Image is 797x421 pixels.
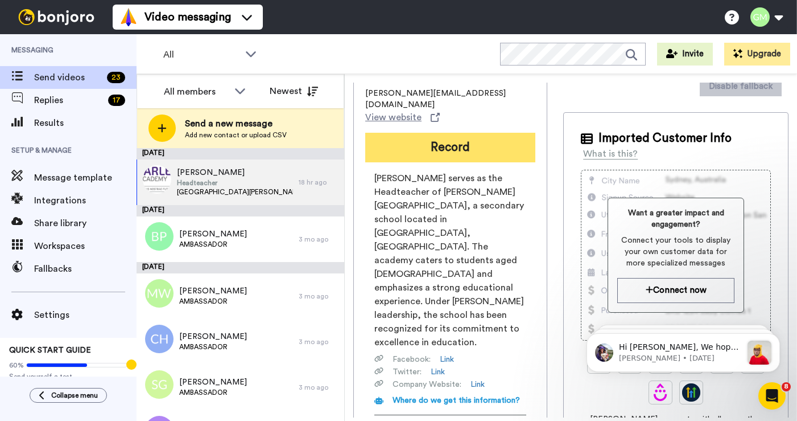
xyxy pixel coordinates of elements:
button: Disable fallback [700,76,782,96]
span: Share library [34,216,137,230]
span: [PERSON_NAME] [179,331,247,342]
span: Connect your tools to display your own customer data for more specialized messages [617,235,734,269]
span: Facebook : [393,354,431,365]
button: Record [365,133,535,162]
span: Replies [34,93,104,107]
span: Twitter : [393,366,422,378]
div: What is this? [583,147,638,161]
span: Send videos [34,71,102,84]
span: Headteacher [177,178,293,187]
span: 8 [782,382,791,391]
span: Collapse menu [51,391,98,400]
div: [DATE] [137,262,344,273]
p: Message from Amy, sent 5w ago [49,43,172,53]
img: Drip [651,383,670,402]
span: View website [365,111,422,124]
div: 3 mo ago [299,235,338,244]
a: Link [440,354,454,365]
span: [PERSON_NAME] [179,228,247,240]
span: Fallbacks [34,262,137,276]
img: mw.png [145,279,174,308]
div: 17 [108,95,125,106]
span: Company Website : [393,379,461,390]
span: AMBASSADOR [179,297,247,306]
span: Imported Customer Info [598,130,732,147]
button: Collapse menu [30,388,107,403]
span: [GEOGRAPHIC_DATA][PERSON_NAME], heard about us from [PERSON_NAME] at [GEOGRAPHIC_DATA] - booked [... [177,187,293,197]
span: Settings [34,308,137,322]
img: bp.png [145,222,174,251]
span: Want a greater impact and engagement? [617,207,734,230]
div: [DATE] [137,205,344,216]
div: [DATE] [137,148,344,160]
button: Invite [657,43,713,66]
img: c642d142-213d-4dad-9bfb-7cdf8fd93319.png [143,165,171,194]
span: [PERSON_NAME] [179,377,247,388]
div: Tooltip anchor [126,359,137,370]
button: Newest [261,80,327,103]
iframe: Intercom live chat [758,382,786,410]
span: [PERSON_NAME] [179,285,247,297]
div: 3 mo ago [299,383,338,392]
iframe: Intercom notifications message [569,310,797,390]
span: Workspaces [34,239,137,253]
span: AMBASSADOR [179,388,247,397]
img: GoHighLevel [682,383,700,402]
a: Link [431,366,445,378]
img: sg.png [145,370,174,399]
a: Link [470,379,485,390]
div: 3 mo ago [299,292,338,301]
span: All [163,48,239,62]
span: Message template [34,171,137,185]
span: Integrations [34,194,137,207]
div: All members [164,85,229,99]
div: 23 [107,72,125,83]
span: [PERSON_NAME] serves as the Headteacher of [PERSON_NAME][GEOGRAPHIC_DATA], a secondary school loc... [374,171,526,349]
img: ch.png [145,325,174,353]
span: Add new contact or upload CSV [185,130,287,140]
span: [PERSON_NAME] [177,167,293,178]
div: 3 mo ago [299,337,338,346]
span: Hi [PERSON_NAME], We hope you and your customers have been having a great time with [PERSON_NAME]... [49,32,172,234]
a: View website [365,111,440,124]
span: 60% [9,361,24,370]
img: bj-logo-header-white.svg [14,9,99,25]
button: Connect now [617,278,734,303]
span: Results [34,116,137,130]
span: QUICK START GUIDE [9,346,91,354]
button: Upgrade [724,43,790,66]
span: Send yourself a test [9,372,127,381]
div: 18 hr ago [299,178,338,187]
img: vm-color.svg [119,8,138,26]
span: Video messaging [144,9,231,25]
span: AMBASSADOR [179,240,247,249]
span: [PERSON_NAME][EMAIL_ADDRESS][DOMAIN_NAME] [365,88,535,111]
span: Where do we get this information? [393,397,520,404]
span: AMBASSADOR [179,342,247,351]
span: Send a new message [185,117,287,130]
